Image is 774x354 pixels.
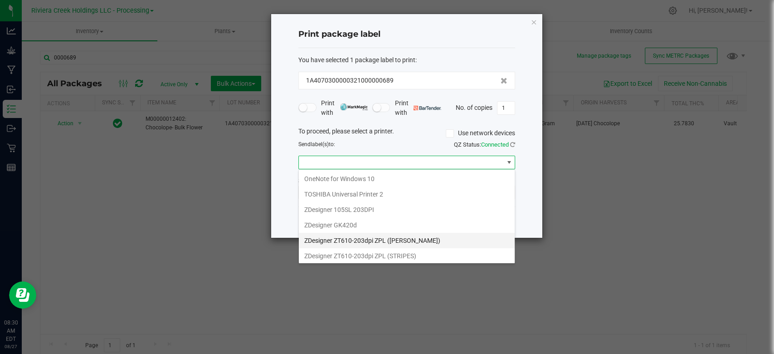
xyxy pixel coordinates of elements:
[299,171,515,187] li: OneNote for Windows 10
[9,281,36,309] iframe: Resource center
[298,141,335,147] span: Send to:
[321,98,368,118] span: Print with
[299,233,515,248] li: ZDesigner ZT610-203dpi ZPL ([PERSON_NAME])
[414,106,441,110] img: bartender.png
[394,98,441,118] span: Print with
[299,187,515,202] li: TOSHIBA Universal Printer 2
[454,141,515,148] span: QZ Status:
[311,141,329,147] span: label(s)
[340,103,368,110] img: mark_magic_cybra.png
[298,55,515,65] div: :
[299,202,515,217] li: ZDesigner 105SL 203DPI
[299,217,515,233] li: ZDesigner GK420d
[298,56,415,64] span: You have selected 1 package label to print
[306,76,394,85] span: 1A4070300000321000000689
[299,248,515,264] li: ZDesigner ZT610-203dpi ZPL (STRIPES)
[298,29,515,40] h4: Print package label
[481,141,509,148] span: Connected
[292,127,522,140] div: To proceed, please select a printer.
[446,128,515,138] label: Use network devices
[456,103,492,111] span: No. of copies
[292,176,522,186] div: Select a label template.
